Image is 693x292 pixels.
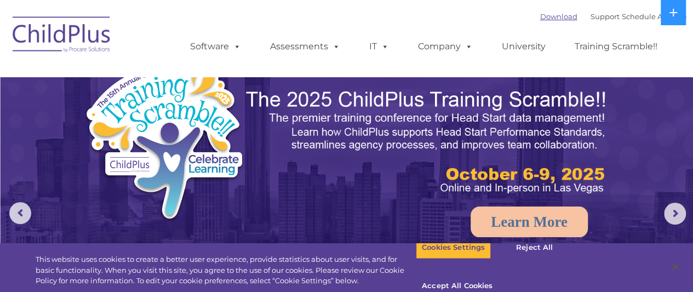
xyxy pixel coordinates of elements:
button: Close [663,255,688,279]
a: Software [179,36,252,58]
font: | [540,12,686,21]
a: University [491,36,557,58]
button: Cookies Settings [416,236,491,259]
a: Learn More [471,207,588,237]
a: Training Scramble!! [564,36,668,58]
a: Support [591,12,620,21]
a: Company [407,36,484,58]
a: Assessments [259,36,351,58]
div: This website uses cookies to create a better user experience, provide statistics about user visit... [36,254,416,287]
img: ChildPlus by Procare Solutions [7,9,117,64]
a: Schedule A Demo [622,12,686,21]
button: Reject All [500,236,569,259]
a: IT [358,36,400,58]
a: Download [540,12,577,21]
